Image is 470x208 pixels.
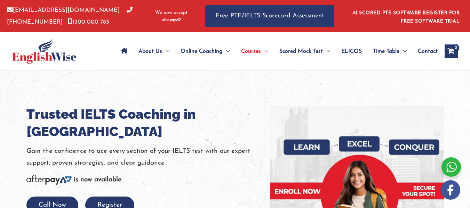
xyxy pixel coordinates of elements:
[236,39,274,64] a: CoursesMenu Toggle
[223,39,230,64] span: Menu Toggle
[274,39,336,64] a: Scored Mock TestMenu Toggle
[162,18,181,22] img: Afterpay-Logo
[348,5,463,27] aside: Header Widget 1
[445,44,458,58] a: View Shopping Cart, empty
[336,39,367,64] a: ELICOS
[12,39,77,64] img: cropped-ew-logo
[7,7,120,13] a: [EMAIL_ADDRESS][DOMAIN_NAME]
[399,39,407,64] span: Menu Toggle
[441,180,460,200] img: white-facebook.png
[279,39,323,64] span: Scored Mock Test
[26,175,72,185] img: Afterpay-Logo
[162,39,169,64] span: Menu Toggle
[205,5,334,27] a: Free PTE/IELTS Scorecard Assessment
[115,39,438,64] nav: Site Navigation: Main Menu
[418,39,438,64] span: Contact
[352,10,460,24] a: AI SCORED PTE SOFTWARE REGISTER FOR FREE SOFTWARE TRIAL
[138,39,162,64] span: About Us
[74,176,122,183] b: is now available.
[341,39,362,64] span: ELICOS
[175,39,236,64] a: Online CoachingMenu Toggle
[155,9,188,16] span: We now accept
[181,39,223,64] span: Online Coaching
[7,7,133,25] a: [PHONE_NUMBER]
[261,39,268,64] span: Menu Toggle
[26,145,270,169] p: Gain the confidence to ace every section of your IELTS test with our expert support, proven strat...
[241,39,261,64] span: Courses
[367,39,412,64] a: Time TableMenu Toggle
[68,19,109,25] a: 1300 000 783
[373,39,399,64] span: Time Table
[323,39,330,64] span: Menu Toggle
[26,106,270,140] h1: Trusted IELTS Coaching in [GEOGRAPHIC_DATA]
[412,39,438,64] a: Contact
[133,39,175,64] a: About UsMenu Toggle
